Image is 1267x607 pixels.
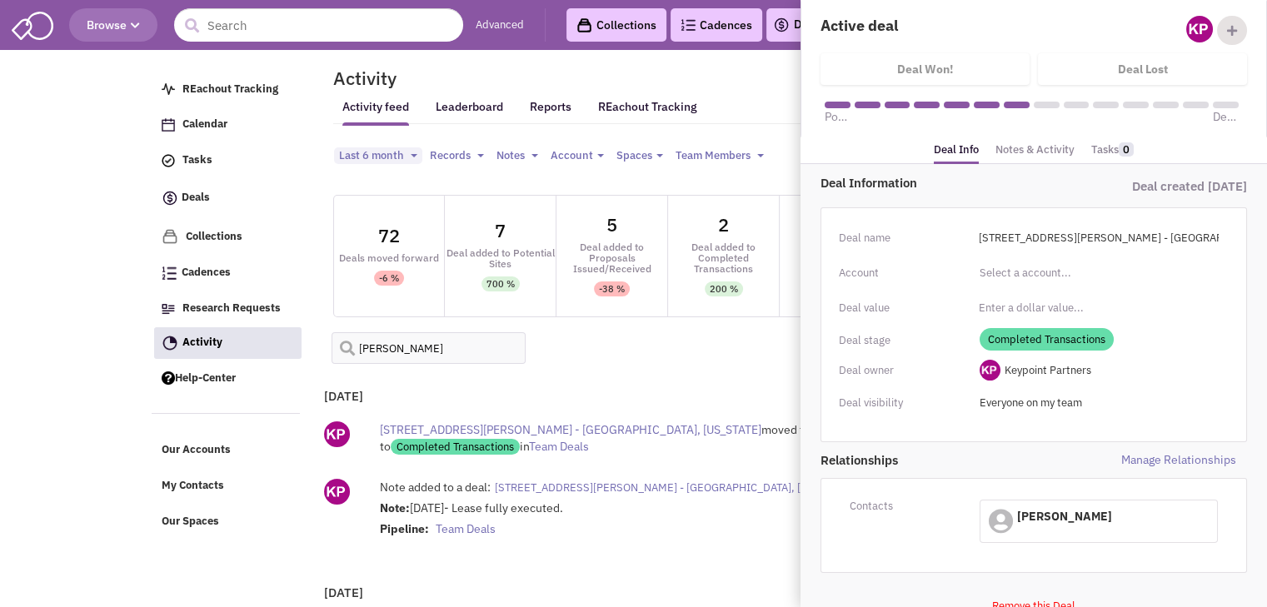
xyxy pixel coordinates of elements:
div: -6 % [379,271,399,286]
span: Cadences [182,266,231,280]
button: Records [425,147,489,165]
button: Last 6 month [334,147,422,165]
span: Collections [186,229,242,243]
div: 5 [606,216,617,234]
span: [PERSON_NAME] [1017,509,1112,524]
a: Research Requests [153,293,301,325]
a: Collections [153,221,301,253]
span: Notes [496,148,525,162]
div: 700 % [486,276,515,291]
div: 200 % [710,281,738,296]
div: Deal owner [839,360,969,381]
strong: Pipeline: [380,521,429,536]
a: Tasks [153,145,301,177]
a: Tasks [1091,138,1134,162]
div: Contacts [839,495,969,517]
img: SmartAdmin [12,8,53,40]
span: Our Accounts [162,443,231,457]
img: ny_GipEnDU-kinWYCc5EwQ.png [324,421,350,447]
div: Deal added to Proposals Issued/Received [556,241,667,274]
a: Our Accounts [153,435,301,466]
span: Spaces [616,148,652,162]
img: ny_GipEnDU-kinWYCc5EwQ.png [324,479,350,505]
a: Deals [153,181,301,216]
div: [DATE]- Lease fully executed. [380,500,970,541]
h4: Deal Lost [1118,62,1168,77]
a: Leaderboard [436,99,503,126]
a: REachout Tracking [153,74,301,106]
div: 72 [378,226,400,245]
a: Deal Info [934,138,979,165]
div: Deal stage [839,330,969,351]
span: Completed Transactions [980,328,1114,351]
div: Deal value [839,297,969,319]
span: Account [551,148,593,162]
span: Calendar [182,117,227,132]
span: Activity [182,335,222,349]
input: Select a privacy option... [980,390,1218,416]
button: Account [546,147,609,165]
div: Deals moved forward [334,252,445,263]
a: Advanced [476,17,524,33]
a: Our Spaces [153,506,301,538]
input: Search [174,8,463,42]
button: Spaces [611,147,668,165]
h2: Activity [312,71,397,86]
div: moved from to in [380,421,921,455]
span: 0 [1119,142,1134,157]
span: Research Requests [182,301,281,315]
div: Account [839,262,969,284]
img: icon-tasks.png [162,154,175,167]
a: Notes & Activity [995,138,1075,162]
input: Enter a dollar value... [969,295,1229,321]
span: [STREET_ADDRESS][PERSON_NAME] - [GEOGRAPHIC_DATA], [US_STATE] [495,480,852,495]
span: Manage Relationships [1034,451,1247,469]
img: Cadences_logo.png [681,19,696,31]
span: [STREET_ADDRESS][PERSON_NAME] - [GEOGRAPHIC_DATA], [US_STATE] [380,422,761,437]
strong: Note: [380,500,410,515]
a: Collections [566,8,666,42]
img: Research.png [162,304,175,314]
span: Keypoint Partners [1005,363,1091,377]
button: Team Members [671,147,769,165]
img: Activity.png [162,336,177,351]
h4: Active deal [821,16,1023,35]
a: Cadences [671,8,762,42]
span: REachout Tracking [182,82,278,96]
h4: Deal Won! [897,62,953,77]
div: Deal added to Potential Sites [445,247,556,269]
b: [DATE] [324,585,363,600]
a: Activity feed [342,99,409,126]
a: Deals [773,15,825,35]
span: Team Deals [436,521,496,536]
a: Calendar [153,109,301,141]
div: Deal added to Completed Transactions [668,241,779,274]
span: Tasks [182,153,212,167]
div: Deal Information [821,174,1034,192]
span: Deal Won [1213,108,1239,125]
div: 7 [495,221,506,240]
label: Note added to a deal: [380,479,491,495]
div: Add Collaborator [1217,16,1247,45]
b: [DATE] [324,388,363,404]
div: 2 [718,216,729,234]
a: My Contacts [153,470,301,502]
a: REachout Tracking [598,89,697,124]
span: Potential Sites [825,108,850,125]
a: Cadences [153,257,301,289]
span: My Contacts [162,479,224,493]
img: icon-collection-lavender.png [162,228,178,245]
img: icon-deals.svg [773,15,790,35]
div: -38 % [599,281,625,296]
img: Cadences_logo.png [162,266,177,280]
span: Our Spaces [162,514,219,528]
input: Enter a deal name... [969,225,1229,251]
a: Help-Center [153,363,301,395]
div: Deal created [DATE] [1034,174,1247,199]
img: icon-deals.svg [162,188,178,208]
button: Browse [69,8,157,42]
span: Last 6 month [339,148,404,162]
img: help.png [162,371,175,385]
a: Activity [154,327,302,359]
img: Calendar.png [162,118,175,132]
